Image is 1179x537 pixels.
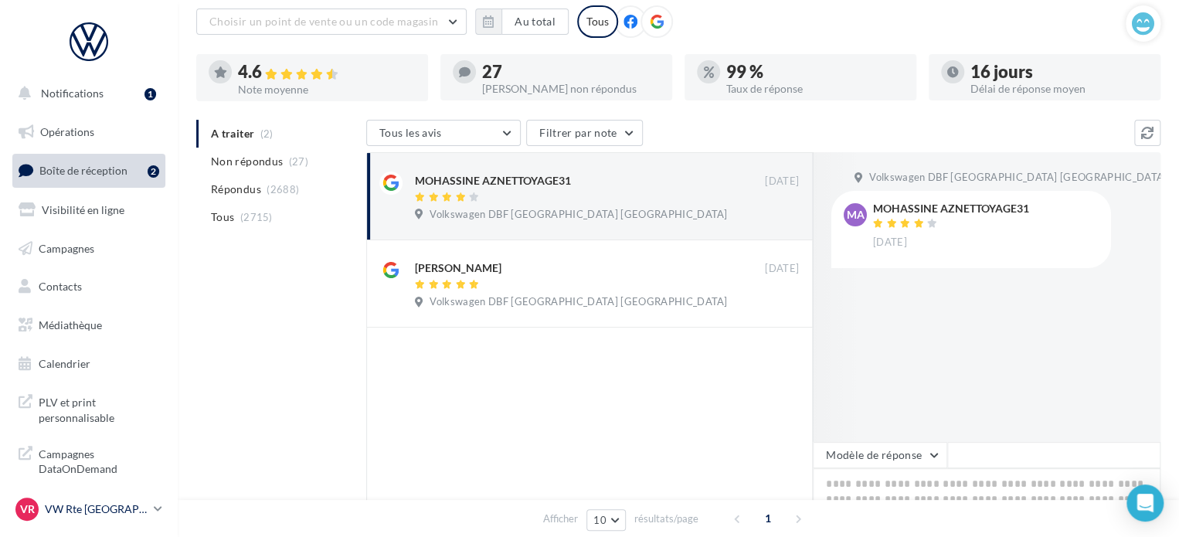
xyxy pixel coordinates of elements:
[765,175,799,189] span: [DATE]
[634,512,698,526] span: résultats/page
[726,63,904,80] div: 99 %
[482,63,660,80] div: 27
[501,8,569,35] button: Au total
[45,501,148,517] p: VW Rte [GEOGRAPHIC_DATA]
[39,280,82,293] span: Contacts
[379,126,442,139] span: Tous les avis
[267,183,299,195] span: (2688)
[526,120,643,146] button: Filtrer par note
[970,83,1148,94] div: Délai de réponse moyen
[12,495,165,524] a: VR VW Rte [GEOGRAPHIC_DATA]
[39,164,127,177] span: Boîte de réception
[970,63,1148,80] div: 16 jours
[41,87,104,100] span: Notifications
[148,165,159,178] div: 2
[211,154,283,169] span: Non répondus
[543,512,578,526] span: Afficher
[586,509,626,531] button: 10
[873,203,1029,214] div: MOHASSINE AZNETTOYAGE31
[289,155,308,168] span: (27)
[238,84,416,95] div: Note moyenne
[1126,484,1164,522] div: Open Intercom Messenger
[873,236,907,250] span: [DATE]
[430,295,727,309] span: Volkswagen DBF [GEOGRAPHIC_DATA] [GEOGRAPHIC_DATA]
[9,386,168,431] a: PLV et print personnalisable
[9,348,168,380] a: Calendrier
[366,120,521,146] button: Tous les avis
[577,5,618,38] div: Tous
[475,8,569,35] button: Au total
[39,241,94,254] span: Campagnes
[209,15,438,28] span: Choisir un point de vente ou un code magasin
[765,262,799,276] span: [DATE]
[415,173,571,189] div: MOHASSINE AZNETTOYAGE31
[9,437,168,483] a: Campagnes DataOnDemand
[144,88,156,100] div: 1
[42,203,124,216] span: Visibilité en ligne
[847,207,865,223] span: MA
[211,182,261,197] span: Répondus
[9,154,168,187] a: Boîte de réception2
[39,444,159,477] span: Campagnes DataOnDemand
[39,392,159,425] span: PLV et print personnalisable
[9,194,168,226] a: Visibilité en ligne
[211,209,234,225] span: Tous
[726,83,904,94] div: Taux de réponse
[9,233,168,265] a: Campagnes
[196,8,467,35] button: Choisir un point de vente ou un code magasin
[430,208,727,222] span: Volkswagen DBF [GEOGRAPHIC_DATA] [GEOGRAPHIC_DATA]
[9,116,168,148] a: Opérations
[9,77,162,110] button: Notifications 1
[482,83,660,94] div: [PERSON_NAME] non répondus
[240,211,273,223] span: (2715)
[415,260,501,276] div: [PERSON_NAME]
[9,270,168,303] a: Contacts
[813,442,947,468] button: Modèle de réponse
[9,309,168,342] a: Médiathèque
[39,357,90,370] span: Calendrier
[593,514,606,526] span: 10
[20,501,35,517] span: VR
[238,63,416,81] div: 4.6
[869,171,1167,185] span: Volkswagen DBF [GEOGRAPHIC_DATA] [GEOGRAPHIC_DATA]
[40,125,94,138] span: Opérations
[39,318,102,331] span: Médiathèque
[756,506,780,531] span: 1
